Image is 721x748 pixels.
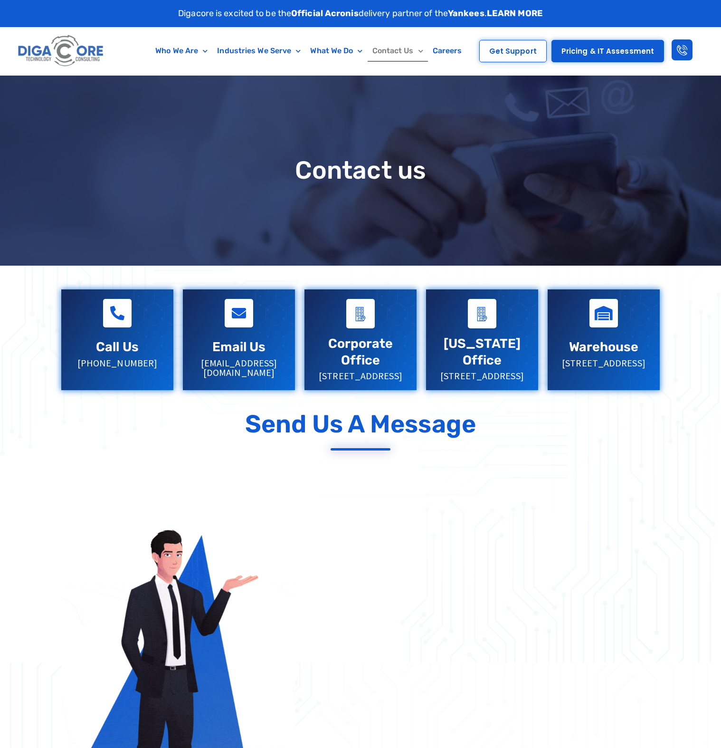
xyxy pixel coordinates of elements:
nav: Menu [145,40,473,62]
a: Virginia Office [468,299,496,328]
h1: Contact us [57,157,664,184]
a: Warehouse [589,299,618,327]
a: LEARN MORE [487,8,543,19]
p: [STREET_ADDRESS] [436,371,529,381]
a: Get Support [479,40,547,62]
span: Pricing & IT Assessment [561,48,654,55]
strong: Yankees [448,8,484,19]
p: [STREET_ADDRESS] [314,371,407,381]
p: [EMAIL_ADDRESS][DOMAIN_NAME] [192,358,285,377]
a: [US_STATE] Office [444,336,521,368]
strong: Official Acronis [291,8,359,19]
a: Call Us [103,299,132,327]
a: Pricing & IT Assessment [551,40,664,62]
p: [PHONE_NUMBER] [71,358,164,368]
a: Corporate Office [346,299,375,328]
a: Email Us [212,339,266,355]
a: What We Do [305,40,367,62]
a: Contact Us [368,40,428,62]
a: Industries We Serve [212,40,305,62]
a: Email Us [225,299,253,327]
img: Digacore logo 1 [16,32,106,70]
p: Digacore is excited to be the delivery partner of the . [178,7,543,20]
span: Get Support [489,48,537,55]
a: Who We Are [151,40,212,62]
p: [STREET_ADDRESS] [557,358,650,368]
a: Corporate Office [328,336,393,368]
a: Call Us [96,339,139,355]
a: Careers [428,40,467,62]
p: Send Us a Message [245,409,476,439]
a: Warehouse [569,339,639,355]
